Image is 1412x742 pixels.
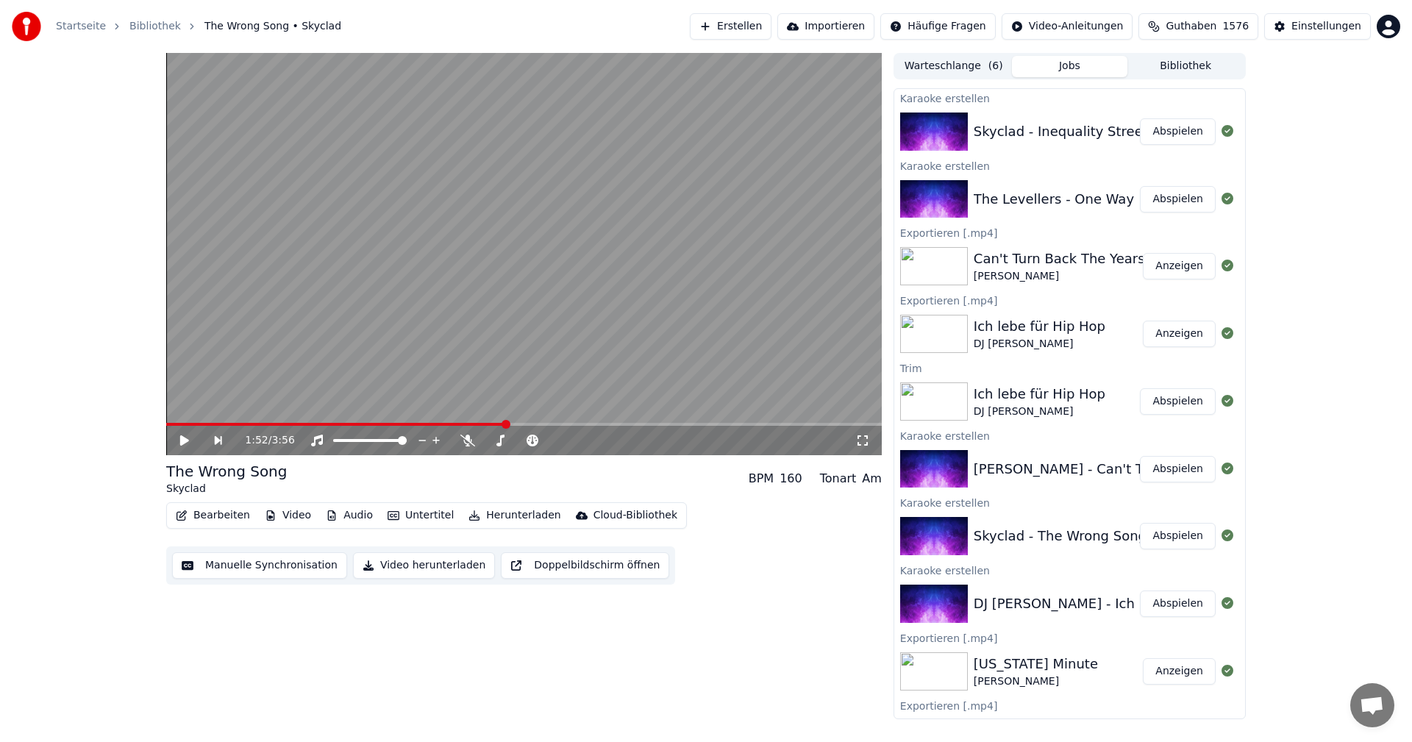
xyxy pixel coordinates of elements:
[593,508,677,523] div: Cloud-Bibliothek
[894,427,1245,444] div: Karaoke erstellen
[501,552,669,579] button: Doppelbildschirm öffnen
[172,552,347,579] button: Manuelle Synchronisation
[974,404,1105,419] div: DJ [PERSON_NAME]
[204,19,341,34] span: The Wrong Song • Skyclad
[166,482,287,496] div: Skyclad
[382,505,460,526] button: Untertitel
[820,470,857,488] div: Tonart
[12,12,41,41] img: youka
[974,189,1134,210] div: The Levellers - One Way
[166,461,287,482] div: The Wrong Song
[1143,321,1216,347] button: Anzeigen
[974,269,1145,284] div: [PERSON_NAME]
[1002,13,1133,40] button: Video-Anleitungen
[1350,683,1394,727] a: Chat öffnen
[1143,253,1216,279] button: Anzeigen
[974,337,1105,352] div: DJ [PERSON_NAME]
[894,224,1245,241] div: Exportieren [.mp4]
[1222,19,1249,34] span: 1576
[749,470,774,488] div: BPM
[974,654,1098,674] div: [US_STATE] Minute
[56,19,106,34] a: Startseite
[1140,118,1216,145] button: Abspielen
[1012,56,1128,77] button: Jobs
[129,19,181,34] a: Bibliothek
[894,291,1245,309] div: Exportieren [.mp4]
[894,359,1245,377] div: Trim
[320,505,379,526] button: Audio
[1140,523,1216,549] button: Abspielen
[894,89,1245,107] div: Karaoke erstellen
[1143,658,1216,685] button: Anzeigen
[777,13,874,40] button: Importieren
[1138,13,1258,40] button: Guthaben1576
[896,56,1012,77] button: Warteschlange
[974,593,1247,614] div: DJ [PERSON_NAME] - Ich lebe für Hip Hop
[894,493,1245,511] div: Karaoke erstellen
[170,505,256,526] button: Bearbeiten
[690,13,771,40] button: Erstellen
[988,59,1003,74] span: ( 6 )
[780,470,802,488] div: 160
[974,249,1145,269] div: Can't Turn Back The Years
[974,459,1268,479] div: [PERSON_NAME] - Can't Turn Back The Years
[1140,591,1216,617] button: Abspielen
[974,674,1098,689] div: [PERSON_NAME]
[880,13,996,40] button: Häufige Fragen
[245,433,280,448] div: /
[463,505,566,526] button: Herunterladen
[1291,19,1361,34] div: Einstellungen
[1140,186,1216,213] button: Abspielen
[862,470,882,488] div: Am
[245,433,268,448] span: 1:52
[894,561,1245,579] div: Karaoke erstellen
[259,505,317,526] button: Video
[353,552,495,579] button: Video herunterladen
[894,629,1245,646] div: Exportieren [.mp4]
[271,433,294,448] span: 3:56
[974,316,1105,337] div: Ich lebe für Hip Hop
[974,121,1148,142] div: Skyclad - Inequality Street
[974,526,1147,546] div: Skyclad - The Wrong Song
[56,19,341,34] nav: breadcrumb
[1140,456,1216,482] button: Abspielen
[894,157,1245,174] div: Karaoke erstellen
[1166,19,1216,34] span: Guthaben
[1264,13,1371,40] button: Einstellungen
[1127,56,1244,77] button: Bibliothek
[974,384,1105,404] div: Ich lebe für Hip Hop
[1140,388,1216,415] button: Abspielen
[894,696,1245,714] div: Exportieren [.mp4]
